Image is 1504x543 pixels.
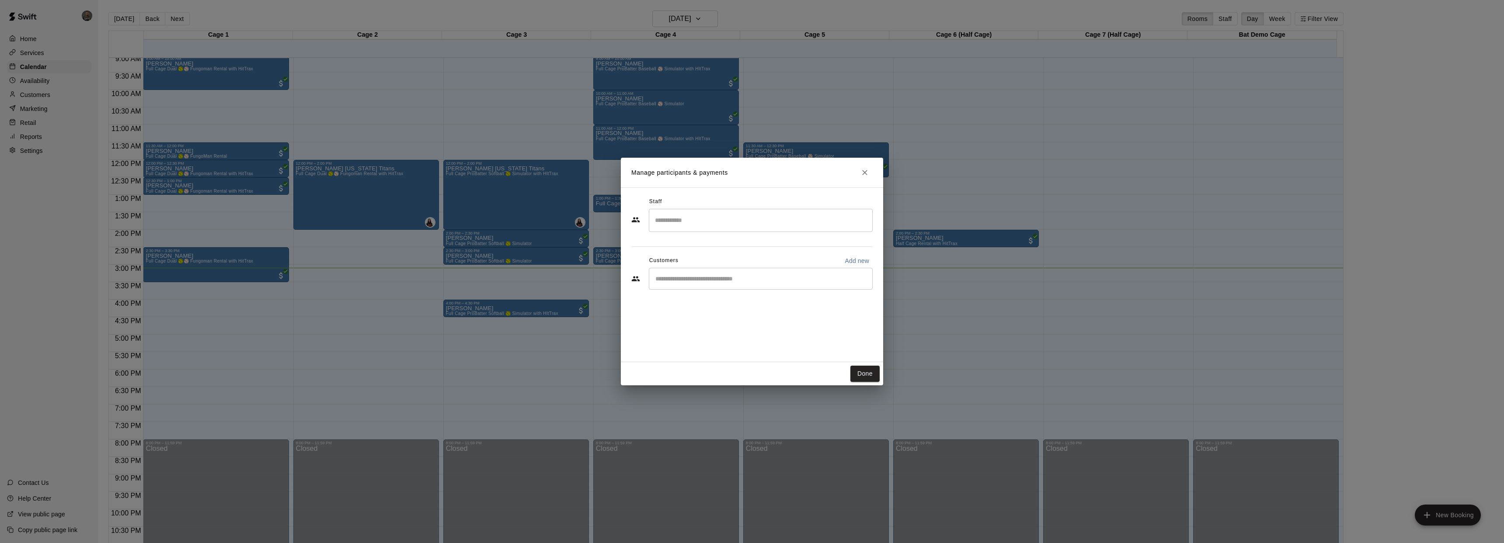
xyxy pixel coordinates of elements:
div: Search staff [649,209,873,232]
div: Start typing to search customers... [649,268,873,290]
svg: Staff [631,215,640,224]
svg: Customers [631,274,640,283]
button: Add new [841,254,873,268]
span: Customers [649,254,679,268]
button: Done [850,366,880,382]
p: Add new [845,256,869,265]
button: Close [857,165,873,180]
p: Manage participants & payments [631,168,728,177]
span: Staff [649,195,662,209]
